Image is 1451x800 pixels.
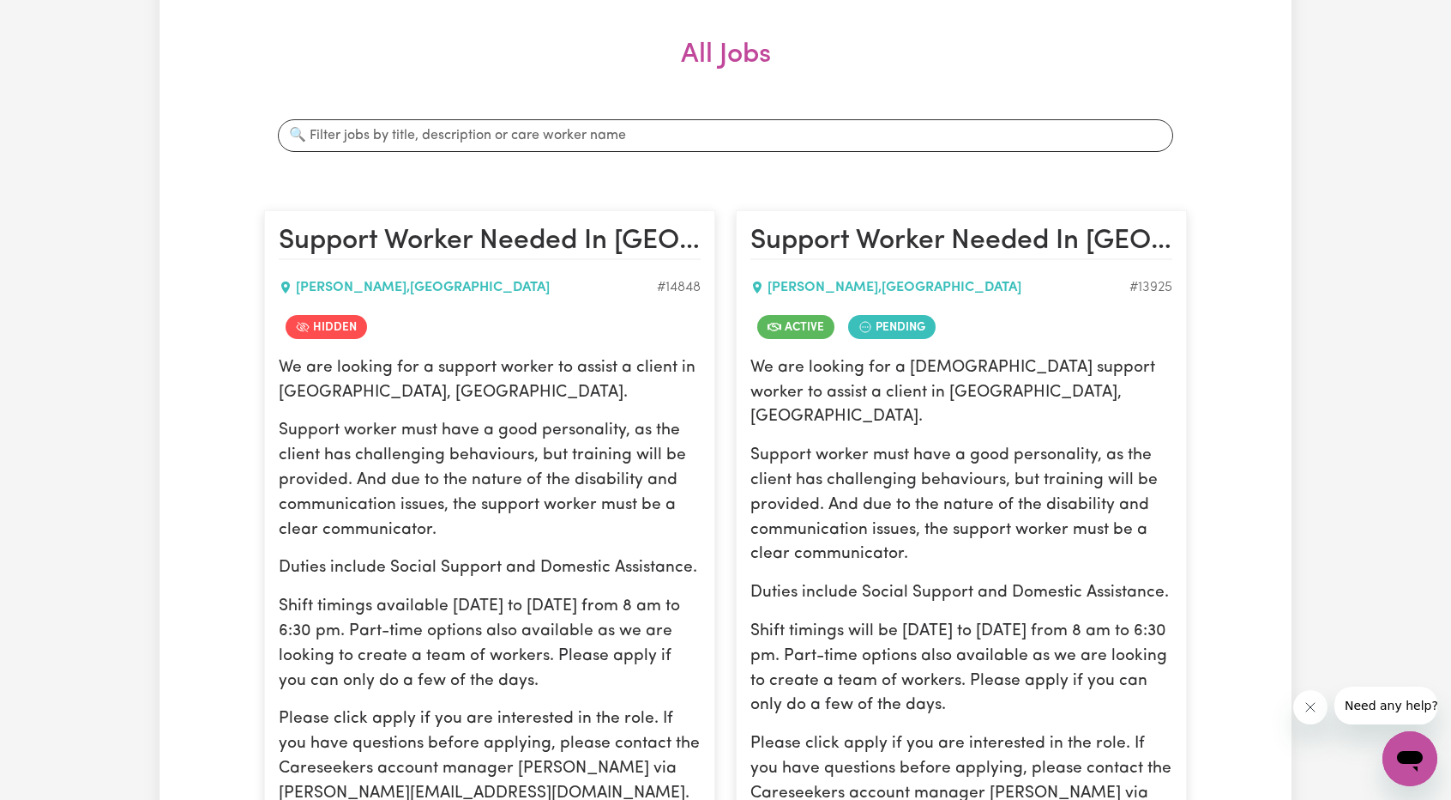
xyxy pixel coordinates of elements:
p: We are looking for a [DEMOGRAPHIC_DATA] support worker to assist a client in [GEOGRAPHIC_DATA], [... [750,356,1172,430]
div: [PERSON_NAME] , [GEOGRAPHIC_DATA] [279,277,657,298]
h2: All Jobs [264,39,1187,99]
h2: Support Worker Needed In Singleton, WA [279,225,701,259]
input: 🔍 Filter jobs by title, description or care worker name [278,119,1173,152]
p: Shift timings will be [DATE] to [DATE] from 8 am to 6:30 pm. Part-time options also available as ... [750,620,1172,718]
span: Job is active [757,315,834,339]
h2: Support Worker Needed In Singleton, WA [750,225,1172,259]
div: Job ID #14848 [657,277,701,298]
p: Duties include Social Support and Domestic Assistance. [750,581,1172,606]
iframe: Message from company [1334,687,1437,724]
iframe: Close message [1293,690,1328,724]
span: Need any help? [10,12,104,26]
div: [PERSON_NAME] , [GEOGRAPHIC_DATA] [750,277,1129,298]
p: Shift timings available [DATE] to [DATE] from 8 am to 6:30 pm. Part-time options also available a... [279,595,701,694]
span: Job is hidden [286,315,367,339]
p: Support worker must have a good personality, as the client has challenging behaviours, but traini... [279,419,701,542]
span: Job contract pending review by care worker [848,315,936,339]
p: We are looking for a support worker to assist a client in [GEOGRAPHIC_DATA], [GEOGRAPHIC_DATA]. [279,356,701,406]
p: Support worker must have a good personality, as the client has challenging behaviours, but traini... [750,444,1172,567]
iframe: Button to launch messaging window [1382,731,1437,786]
p: Duties include Social Support and Domestic Assistance. [279,556,701,581]
div: Job ID #13925 [1129,277,1172,298]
